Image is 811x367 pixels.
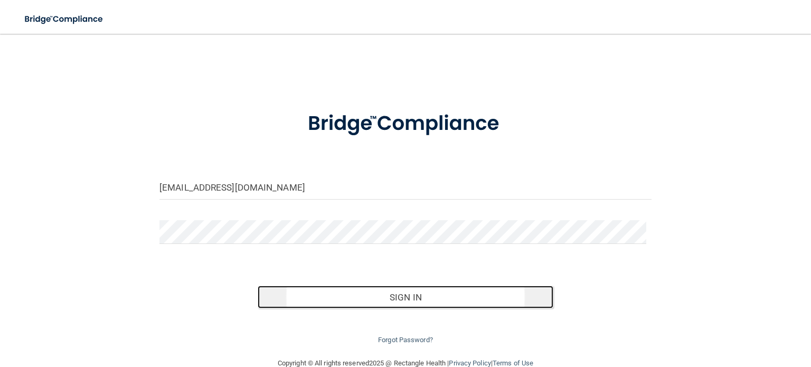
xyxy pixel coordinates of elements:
a: Forgot Password? [378,336,433,344]
input: Email [159,176,652,200]
iframe: Drift Widget Chat Controller [629,293,798,334]
img: bridge_compliance_login_screen.278c3ca4.svg [287,97,525,150]
a: Privacy Policy [449,359,491,367]
button: Sign In [258,286,553,309]
a: Terms of Use [493,359,533,367]
img: bridge_compliance_login_screen.278c3ca4.svg [16,8,113,30]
